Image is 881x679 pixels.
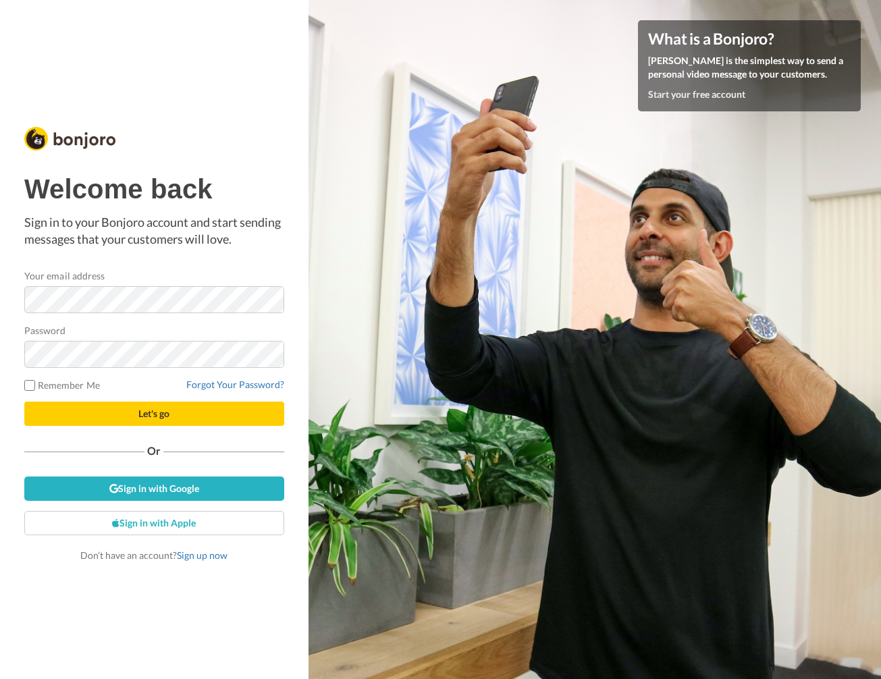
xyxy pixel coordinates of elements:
[648,54,851,81] p: [PERSON_NAME] is the simplest way to send a personal video message to your customers.
[24,511,284,535] a: Sign in with Apple
[648,30,851,47] h4: What is a Bonjoro?
[24,380,35,391] input: Remember Me
[138,408,169,419] span: Let's go
[177,549,228,561] a: Sign up now
[24,402,284,426] button: Let's go
[24,378,100,392] label: Remember Me
[24,477,284,501] a: Sign in with Google
[186,379,284,390] a: Forgot Your Password?
[24,323,66,337] label: Password
[24,214,284,248] p: Sign in to your Bonjoro account and start sending messages that your customers will love.
[24,174,284,204] h1: Welcome back
[24,269,105,283] label: Your email address
[80,549,228,561] span: Don’t have an account?
[144,446,163,456] span: Or
[648,88,745,100] a: Start your free account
